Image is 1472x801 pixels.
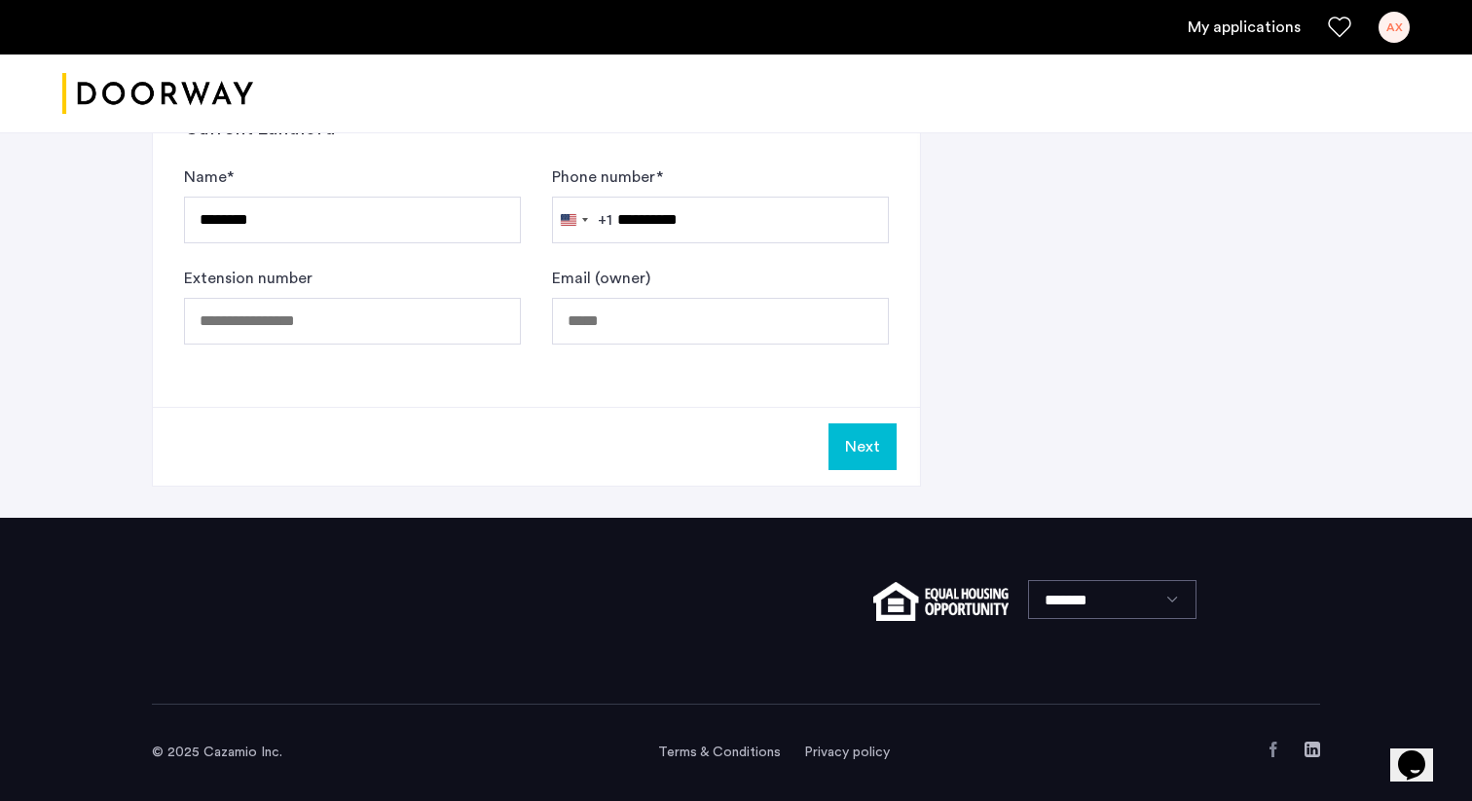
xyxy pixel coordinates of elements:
[658,743,781,762] a: Terms and conditions
[552,165,663,189] label: Phone number *
[1379,12,1410,43] div: AX
[62,57,253,130] a: Cazamio logo
[184,165,234,189] label: Name *
[1266,742,1281,757] a: Facebook
[184,267,313,290] label: Extension number
[1390,723,1453,782] iframe: chat widget
[828,423,897,470] button: Next
[62,57,253,130] img: logo
[553,198,612,242] button: Selected country
[1305,742,1320,757] a: LinkedIn
[873,582,1009,621] img: equal-housing.png
[152,746,282,759] span: © 2025 Cazamio Inc.
[1328,16,1351,39] a: Favorites
[804,743,890,762] a: Privacy policy
[1188,16,1301,39] a: My application
[1028,580,1196,619] select: Language select
[598,208,612,232] div: +1
[552,267,650,290] label: Email (owner)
